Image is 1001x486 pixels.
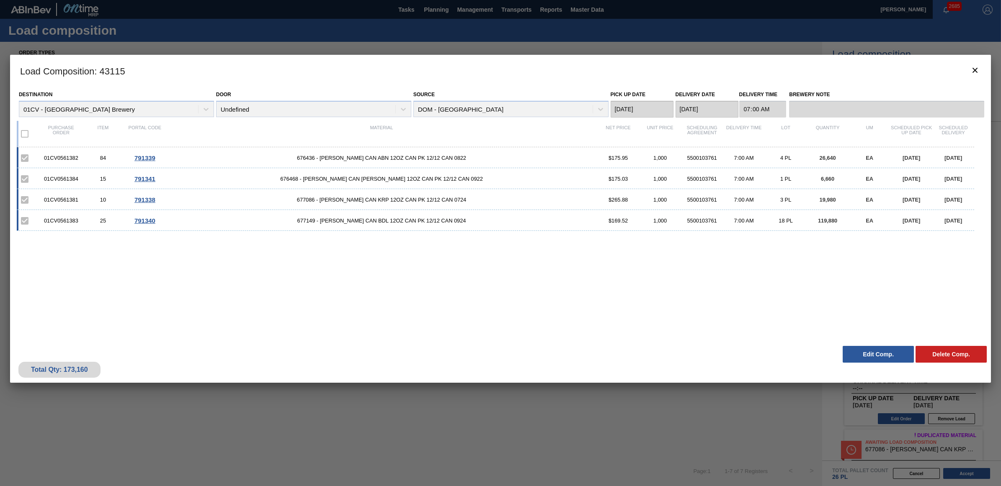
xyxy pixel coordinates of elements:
div: UM [849,125,890,143]
span: [DATE] [903,176,920,182]
div: Quantity [807,125,849,143]
div: 01CV0561382 [40,155,82,161]
div: 25 [82,217,124,224]
button: Edit Comp. [843,346,914,363]
span: 26,640 [820,155,836,161]
div: 7:00 AM [723,217,765,224]
div: 15 [82,176,124,182]
span: EA [866,176,873,182]
span: [DATE] [944,176,962,182]
div: 5500103761 [681,197,723,203]
span: 677149 - CARR CAN BDL 12OZ CAN PK 12/12 CAN 0924 [166,217,597,224]
div: 10 [82,197,124,203]
div: Unit Price [639,125,681,143]
label: Pick up Date [611,92,646,97]
label: Brewery Note [789,89,984,101]
span: [DATE] [903,217,920,224]
label: Destination [19,92,52,97]
div: Material [166,125,597,143]
div: Go to Order [124,154,166,161]
input: mm/dd/yyyy [676,101,738,118]
span: 791338 [134,196,155,203]
input: mm/dd/yyyy [611,101,673,118]
div: Go to Order [124,217,166,224]
div: $265.88 [597,197,639,203]
span: EA [866,155,873,161]
div: Go to Order [124,175,166,182]
div: $175.03 [597,176,639,182]
div: 5500103761 [681,155,723,161]
div: 01CV0561381 [40,197,82,203]
span: [DATE] [944,155,962,161]
span: [DATE] [944,197,962,203]
div: $169.52 [597,217,639,224]
div: Item [82,125,124,143]
span: 19,980 [820,197,836,203]
div: 7:00 AM [723,197,765,203]
span: [DATE] [944,217,962,224]
label: Delivery Date [676,92,715,97]
div: 18 PL [765,217,807,224]
div: 01CV0561384 [40,176,82,182]
div: 1 PL [765,176,807,182]
div: Portal code [124,125,166,143]
div: Scheduled Delivery [932,125,974,143]
span: 791340 [134,217,155,224]
div: Scheduled Pick up Date [890,125,932,143]
div: Scheduling Agreement [681,125,723,143]
span: [DATE] [903,197,920,203]
div: 84 [82,155,124,161]
div: Purchase order [40,125,82,143]
span: 791339 [134,154,155,161]
div: 7:00 AM [723,176,765,182]
div: 1,000 [639,217,681,224]
span: 676468 - CARR CAN BUD 12OZ CAN PK 12/12 CAN 0922 [166,176,597,182]
div: 1,000 [639,176,681,182]
span: 676436 - CARR CAN ABN 12OZ CAN PK 12/12 CAN 0822 [166,155,597,161]
button: Delete Comp. [916,346,987,363]
div: Net Price [597,125,639,143]
span: EA [866,217,873,224]
div: 7:00 AM [723,155,765,161]
div: Lot [765,125,807,143]
h3: Load Composition : 43115 [10,55,991,87]
span: 677086 - CARR CAN KRP 12OZ CAN PK 12/12 CAN 0724 [166,197,597,203]
div: 4 PL [765,155,807,161]
div: Go to Order [124,196,166,203]
div: 5500103761 [681,176,723,182]
span: 119,880 [818,217,837,224]
div: 01CV0561383 [40,217,82,224]
div: 5500103761 [681,217,723,224]
div: 3 PL [765,197,807,203]
div: 1,000 [639,155,681,161]
label: Delivery Time [739,89,787,101]
span: EA [866,197,873,203]
span: 791341 [134,175,155,182]
div: Delivery Time [723,125,765,143]
span: 6,660 [821,176,834,182]
span: [DATE] [903,155,920,161]
div: $175.95 [597,155,639,161]
label: Source [413,92,435,97]
div: 1,000 [639,197,681,203]
div: Total Qty: 173,160 [25,366,94,373]
label: Door [216,92,231,97]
